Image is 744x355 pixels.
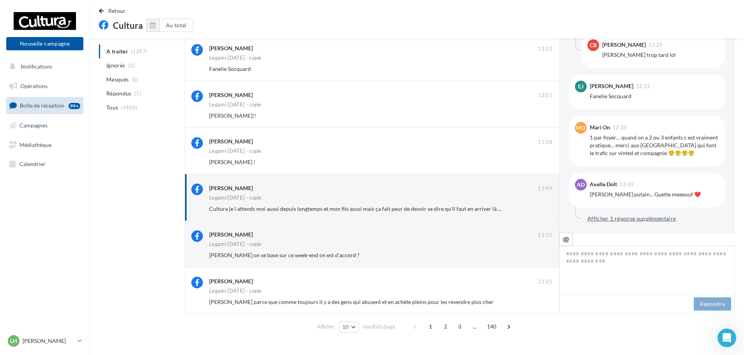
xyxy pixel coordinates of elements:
[209,184,253,192] div: [PERSON_NAME]
[538,46,552,53] span: 12:12
[563,235,569,242] i: @
[5,58,82,75] button: Notifications
[590,41,597,49] span: CB
[19,161,46,167] span: Calendrier
[576,124,585,132] span: MO
[19,122,48,129] span: Campagnes
[134,90,141,97] span: (7)
[113,20,143,30] span: Cultura
[613,125,627,130] span: 12:33
[342,324,349,330] span: 10
[10,337,17,345] span: LH
[19,141,51,148] span: Médiathèque
[21,63,52,70] span: Notifications
[23,337,74,345] p: [PERSON_NAME]
[453,320,466,333] span: 3
[538,232,552,239] span: 11:31
[106,62,125,69] span: Ignorés
[6,37,83,50] button: Nouvelle campagne
[590,134,719,157] div: 1 par foyer… quand on a 2 ou 3 enfants c est vraiment pratique… merci aux [GEOGRAPHIC_DATA] qui f...
[694,297,731,311] button: Répondre
[339,321,359,332] button: 10
[146,19,193,32] button: Au total
[209,65,251,72] span: Fanelie Socquard
[69,103,80,109] div: 99+
[121,104,138,111] span: (1405)
[209,159,256,165] span: [PERSON_NAME] !
[424,320,437,333] span: 1
[590,83,633,89] div: [PERSON_NAME]
[209,55,262,60] div: Legami [DATE] - copie
[718,329,736,347] iframe: Intercom live chat
[209,102,262,107] div: Legami [DATE] - copie
[636,84,651,89] span: 12:12
[584,214,679,223] button: Afficher 1 réponse supplémentaire
[20,102,64,109] span: Boîte de réception
[209,298,494,305] span: [PERSON_NAME] parce que comme toujours il y a des gens qui abusent et en achète pleins pour les r...
[106,104,118,111] span: Tous
[5,156,85,172] a: Calendrier
[209,91,253,99] div: [PERSON_NAME]
[159,19,193,32] button: Au total
[5,78,85,94] a: Opérations
[209,231,253,238] div: [PERSON_NAME]
[484,320,500,333] span: 140
[590,125,610,130] div: Mari On
[209,138,253,145] div: [PERSON_NAME]
[132,76,138,83] span: (0)
[590,191,719,198] div: [PERSON_NAME] putain... Guette meeeuuf ❤️
[5,117,85,134] a: Campagnes
[578,83,584,90] span: EJ
[590,92,719,100] div: Fanelie Socquard
[209,242,262,247] div: Legami [DATE] - copie
[469,320,481,333] span: ...
[538,92,552,99] span: 12:01
[209,288,262,293] div: Legami [DATE] - copie
[577,181,585,189] span: AD
[5,97,85,114] a: Boîte de réception99+
[602,42,646,48] div: [PERSON_NAME]
[538,139,552,146] span: 11:58
[209,112,256,119] span: [PERSON_NAME]!!
[108,7,126,14] span: Retour
[620,182,634,187] span: 13:39
[5,137,85,153] a: Médiathèque
[209,277,253,285] div: [PERSON_NAME]
[559,233,573,246] button: @
[209,44,253,52] div: [PERSON_NAME]
[538,185,552,192] span: 11:49
[6,334,83,348] a: LH [PERSON_NAME]
[363,323,395,330] span: résultats/page
[209,205,662,212] span: Cultura je l attends moi aussi depuis longtemps et mon fils aussi mais ça fait peur de devoir se ...
[209,148,262,154] div: Legami [DATE] - copie
[128,62,135,69] span: (1)
[538,278,552,285] span: 11:25
[106,90,132,97] span: Répondus
[20,83,48,89] span: Opérations
[590,182,617,187] div: Axelle Dolt
[602,51,719,59] div: [PERSON_NAME] trop tard lol
[439,320,452,333] span: 2
[106,76,129,83] span: Masqués
[209,252,360,258] span: [PERSON_NAME] on se base sur ce week-end on est d'accord ?
[317,323,335,330] span: Afficher
[649,42,663,48] span: 13:29
[99,6,129,16] button: Retour
[209,195,262,200] div: Legami [DATE] - copie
